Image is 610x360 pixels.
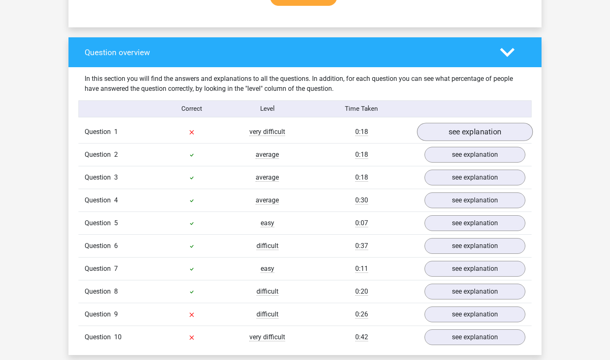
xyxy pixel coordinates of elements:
span: easy [261,219,274,227]
span: 0:26 [355,310,368,319]
a: see explanation [425,329,525,345]
span: 10 [114,333,122,341]
span: 0:18 [355,173,368,182]
a: see explanation [425,238,525,254]
h4: Question overview [85,48,488,57]
span: difficult [256,287,278,296]
div: Correct [154,104,230,114]
span: 9 [114,310,118,318]
span: easy [261,265,274,273]
span: 6 [114,242,118,250]
span: Question [85,173,114,182]
span: 4 [114,196,118,204]
span: 1 [114,128,118,136]
span: average [256,151,279,159]
div: Level [229,104,305,114]
a: see explanation [425,215,525,231]
span: Question [85,218,114,228]
span: 0:18 [355,128,368,136]
span: 3 [114,173,118,181]
span: 7 [114,265,118,272]
span: 8 [114,287,118,295]
a: see explanation [425,284,525,299]
span: 0:37 [355,242,368,250]
span: 0:11 [355,265,368,273]
span: average [256,196,279,204]
span: 0:20 [355,287,368,296]
span: 0:30 [355,196,368,204]
span: Question [85,264,114,274]
span: average [256,173,279,182]
span: 0:18 [355,151,368,159]
span: Question [85,287,114,297]
div: In this section you will find the answers and explanations to all the questions. In addition, for... [78,74,532,94]
div: Time Taken [305,104,418,114]
span: very difficult [249,333,285,341]
a: see explanation [425,192,525,208]
span: difficult [256,242,278,250]
span: Question [85,309,114,319]
span: 5 [114,219,118,227]
span: 0:07 [355,219,368,227]
span: very difficult [249,128,285,136]
span: Question [85,195,114,205]
span: Question [85,332,114,342]
a: see explanation [425,261,525,277]
span: Question [85,150,114,160]
span: 2 [114,151,118,158]
a: see explanation [425,306,525,322]
span: Question [85,127,114,137]
a: see explanation [425,170,525,185]
span: Question [85,241,114,251]
a: see explanation [425,147,525,163]
span: difficult [256,310,278,319]
span: 0:42 [355,333,368,341]
a: see explanation [417,123,533,141]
